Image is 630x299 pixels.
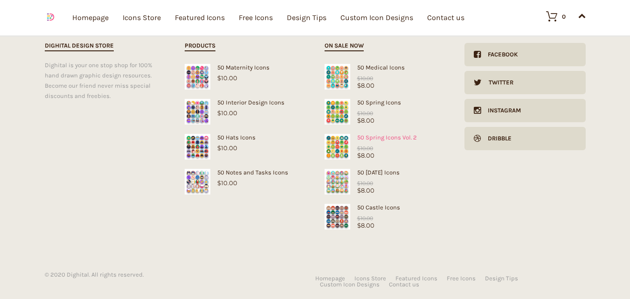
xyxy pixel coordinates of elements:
[464,127,586,150] a: Dribble
[217,74,221,82] span: $
[325,204,446,229] a: Castle Icons50 Castle Icons$8.00
[217,109,221,117] span: $
[325,99,350,125] img: Spring Icons
[357,75,373,82] bdi: 10.00
[481,127,512,150] div: Dribble
[325,204,446,211] div: 50 Castle Icons
[315,275,345,281] a: Homepage
[325,134,446,141] div: 50 Spring Icons Vol. 2
[45,60,166,101] div: Dighital is your one stop shop for 100% hand drawn graphic design resources. Become our friend ne...
[357,187,361,194] span: $
[325,169,350,195] img: Easter Icons
[185,99,306,106] div: 50 Interior Design Icons
[217,109,237,117] bdi: 10.00
[185,64,306,71] div: 50 Maternity Icons
[562,14,566,20] div: 0
[357,82,361,89] span: $
[185,169,306,176] div: 50 Notes and Tasks Icons
[482,71,513,94] div: Twitter
[357,215,360,222] span: $
[357,180,373,187] bdi: 10.00
[325,99,446,124] a: Spring Icons50 Spring Icons$8.00
[217,144,221,152] span: $
[357,117,374,124] bdi: 8.00
[357,222,361,229] span: $
[447,275,476,281] a: Free Icons
[357,75,360,82] span: $
[481,43,518,66] div: Facebook
[325,64,446,71] div: 50 Medical Icons
[185,134,306,152] a: 50 Hats Icons$10.00
[357,110,360,117] span: $
[485,275,518,281] a: Design Tips
[185,41,215,51] h2: Products
[325,41,364,51] h2: On sale now
[357,145,373,152] bdi: 10.00
[354,275,386,281] a: Icons Store
[325,64,350,90] img: Medical Icons
[357,152,374,159] bdi: 8.00
[45,271,315,278] div: © 2020 Dighital. All rights reserved.
[357,82,374,89] bdi: 8.00
[325,134,350,160] img: Spring Icons
[325,64,446,89] a: Medical Icons50 Medical Icons$8.00
[320,281,380,287] a: Custom Icon Designs
[325,134,446,159] a: Spring Icons50 Spring Icons Vol. 2$8.00
[217,179,237,187] bdi: 10.00
[357,145,360,152] span: $
[325,204,350,229] img: Castle Icons
[389,281,419,287] a: Contact us
[217,74,237,82] bdi: 10.00
[357,180,360,187] span: $
[357,187,374,194] bdi: 8.00
[357,110,373,117] bdi: 10.00
[357,222,374,229] bdi: 8.00
[217,144,237,152] bdi: 10.00
[325,169,446,176] div: 50 [DATE] Icons
[185,169,306,187] a: 50 Notes and Tasks Icons$10.00
[537,11,566,22] a: 0
[464,43,586,66] a: Facebook
[481,99,521,122] div: Instagram
[357,117,361,124] span: $
[185,64,306,82] a: 50 Maternity Icons$10.00
[464,99,586,122] a: Instagram
[217,179,221,187] span: $
[464,71,586,94] a: Twitter
[185,134,306,141] div: 50 Hats Icons
[45,41,114,51] h2: Dighital Design Store
[185,99,306,117] a: 50 Interior Design Icons$10.00
[357,215,373,222] bdi: 10.00
[395,275,437,281] a: Featured Icons
[325,169,446,194] a: Easter Icons50 [DATE] Icons$8.00
[357,152,361,159] span: $
[325,99,446,106] div: 50 Spring Icons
